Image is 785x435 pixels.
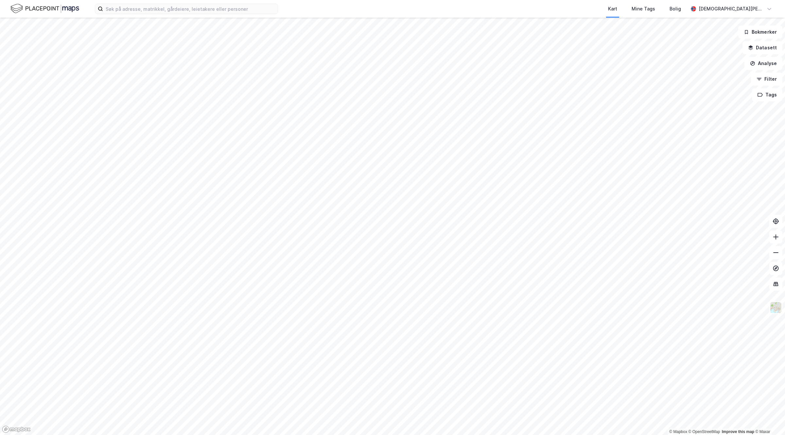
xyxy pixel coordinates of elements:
img: logo.f888ab2527a4732fd821a326f86c7f29.svg [10,3,79,14]
iframe: Chat Widget [752,404,785,435]
a: Improve this map [722,429,754,434]
div: Kart [608,5,617,13]
div: [DEMOGRAPHIC_DATA][PERSON_NAME] [699,5,764,13]
button: Datasett [742,41,782,54]
button: Bokmerker [738,25,782,39]
button: Analyse [744,57,782,70]
input: Søk på adresse, matrikkel, gårdeiere, leietakere eller personer [103,4,278,14]
button: Tags [752,88,782,101]
a: OpenStreetMap [689,429,720,434]
div: Bolig [670,5,681,13]
img: Z [770,301,782,314]
a: Mapbox [669,429,687,434]
button: Filter [751,73,782,86]
a: Mapbox homepage [2,426,31,433]
div: Mine Tags [632,5,655,13]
